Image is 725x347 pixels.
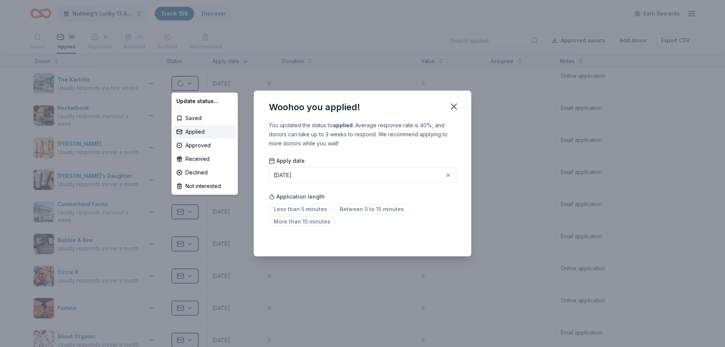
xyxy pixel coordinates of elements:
div: Update status... [173,94,236,108]
div: Declined [173,166,236,179]
div: Received [173,152,236,166]
div: Approved [173,139,236,152]
div: Applied [173,125,236,139]
div: Saved [173,111,236,125]
div: Not interested [173,179,236,193]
